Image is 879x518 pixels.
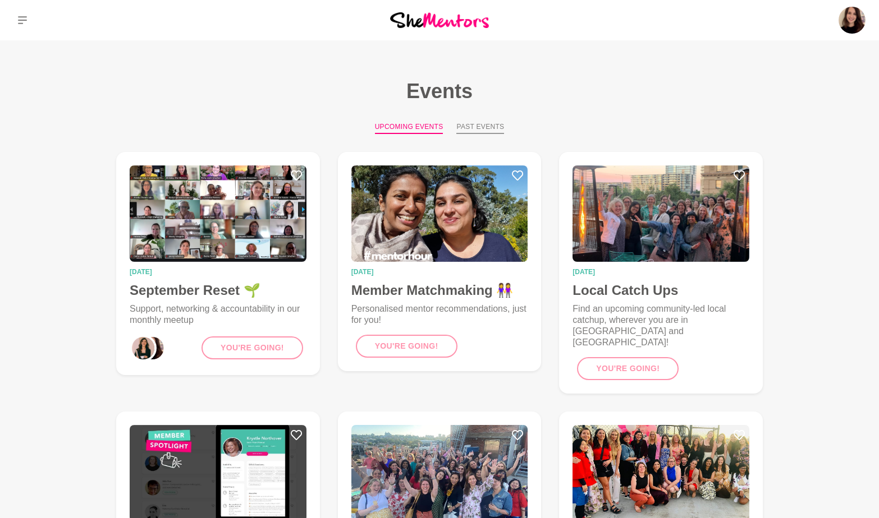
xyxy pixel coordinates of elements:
img: Member Matchmaking 👭 [351,165,528,262]
h4: Local Catch Ups [573,282,749,299]
time: [DATE] [130,269,306,275]
p: Personalised mentor recommendations, just for you! [351,303,528,326]
img: Local Catch Ups [573,165,749,262]
h4: Member Matchmaking 👭 [351,282,528,299]
div: 1_Ali Adey [139,335,166,362]
button: Past Events [456,122,504,134]
time: [DATE] [351,269,528,275]
div: 0_Mariana Queiroz [130,335,157,362]
h4: September Reset 🌱 [130,282,306,299]
a: Member Matchmaking 👭[DATE]Member Matchmaking 👭Personalised mentor recommendations, just for you!Y... [338,152,542,371]
h1: Events [98,78,781,104]
time: [DATE] [573,269,749,275]
img: September Reset 🌱 [130,165,306,262]
p: Support, networking & accountability in our monthly meetup [130,303,306,326]
img: She Mentors Logo [390,12,489,27]
p: Find an upcoming community-led local catchup, wherever you are in [GEOGRAPHIC_DATA] and [GEOGRAPH... [573,303,749,348]
a: September Reset 🌱[DATE]September Reset 🌱Support, networking & accountability in our monthly meetu... [116,152,320,375]
img: Ali Adey [839,7,866,34]
a: Local Catch Ups[DATE]Local Catch UpsFind an upcoming community-led local catchup, wherever you ar... [559,152,763,394]
button: Upcoming Events [375,122,443,134]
